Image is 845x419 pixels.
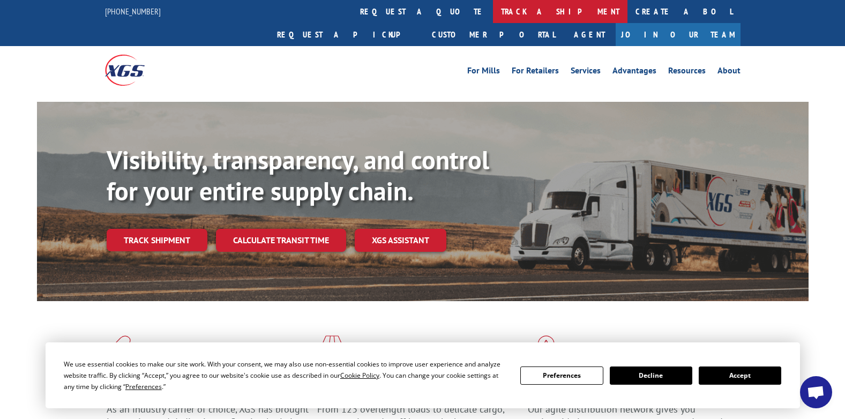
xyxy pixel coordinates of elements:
[528,335,565,363] img: xgs-icon-flagship-distribution-model-red
[612,66,656,78] a: Advantages
[610,366,692,385] button: Decline
[520,366,603,385] button: Preferences
[424,23,563,46] a: Customer Portal
[355,229,446,252] a: XGS ASSISTANT
[107,229,207,251] a: Track shipment
[46,342,800,408] div: Cookie Consent Prompt
[340,371,379,380] span: Cookie Policy
[125,382,162,391] span: Preferences
[571,66,601,78] a: Services
[467,66,500,78] a: For Mills
[64,358,507,392] div: We use essential cookies to make our site work. With your consent, we may also use non-essential ...
[563,23,616,46] a: Agent
[717,66,741,78] a: About
[668,66,706,78] a: Resources
[105,6,161,17] a: [PHONE_NUMBER]
[216,229,346,252] a: Calculate transit time
[107,143,489,207] b: Visibility, transparency, and control for your entire supply chain.
[107,335,140,363] img: xgs-icon-total-supply-chain-intelligence-red
[512,66,559,78] a: For Retailers
[800,376,832,408] div: Open chat
[317,335,342,363] img: xgs-icon-focused-on-flooring-red
[269,23,424,46] a: Request a pickup
[616,23,741,46] a: Join Our Team
[699,366,781,385] button: Accept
